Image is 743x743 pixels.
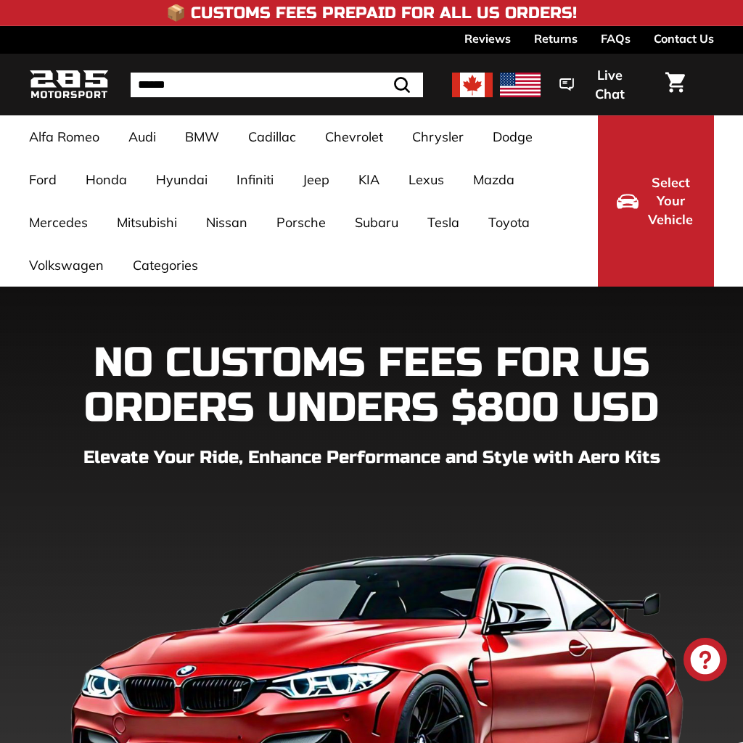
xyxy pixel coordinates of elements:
p: Elevate Your Ride, Enhance Performance and Style with Aero Kits [29,445,714,471]
a: Mercedes [15,201,102,244]
a: Returns [534,26,578,51]
a: Porsche [262,201,340,244]
a: Volkswagen [15,244,118,287]
a: Ford [15,158,71,201]
a: Cadillac [234,115,311,158]
a: Categories [118,244,213,287]
a: Lexus [394,158,459,201]
a: Infiniti [222,158,288,201]
button: Live Chat [541,57,657,112]
a: Cart [657,60,694,110]
a: Toyota [474,201,544,244]
img: Logo_285_Motorsport_areodynamics_components [29,67,109,102]
h4: 📦 Customs Fees Prepaid for All US Orders! [166,4,577,22]
a: Nissan [192,201,262,244]
a: FAQs [601,26,631,51]
a: KIA [344,158,394,201]
a: Mitsubishi [102,201,192,244]
inbox-online-store-chat: Shopify online store chat [679,638,731,685]
button: Select Your Vehicle [598,115,714,287]
a: Chevrolet [311,115,398,158]
a: Jeep [288,158,344,201]
a: Subaru [340,201,413,244]
a: Chrysler [398,115,478,158]
a: Dodge [478,115,547,158]
span: Select Your Vehicle [646,173,695,229]
a: Honda [71,158,141,201]
a: Contact Us [654,26,714,51]
a: Audi [114,115,171,158]
a: Alfa Romeo [15,115,114,158]
input: Search [131,73,423,97]
span: Live Chat [581,66,638,103]
a: BMW [171,115,234,158]
a: Hyundai [141,158,222,201]
h1: NO CUSTOMS FEES FOR US ORDERS UNDERS $800 USD [29,341,714,430]
a: Tesla [413,201,474,244]
a: Mazda [459,158,529,201]
a: Reviews [464,26,511,51]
